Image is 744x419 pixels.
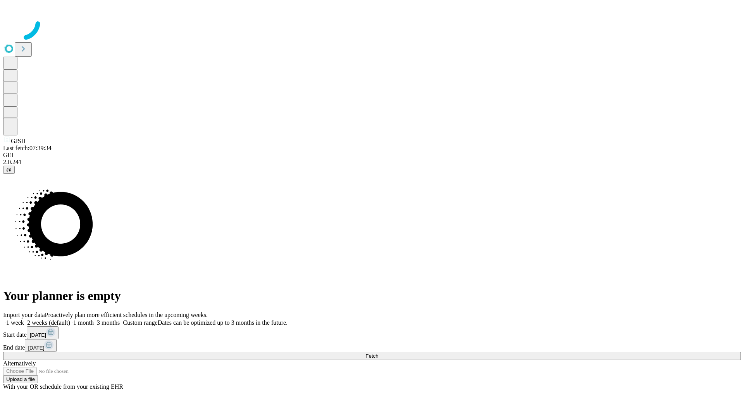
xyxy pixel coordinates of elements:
[3,145,52,151] span: Last fetch: 07:39:34
[123,319,157,326] span: Custom range
[3,352,741,360] button: Fetch
[3,360,36,367] span: Alternatively
[25,339,57,352] button: [DATE]
[3,312,45,318] span: Import your data
[6,167,12,173] span: @
[97,319,120,326] span: 3 months
[3,166,15,174] button: @
[365,353,378,359] span: Fetch
[3,326,741,339] div: Start date
[3,159,741,166] div: 2.0.241
[30,332,46,338] span: [DATE]
[27,319,70,326] span: 2 weeks (default)
[3,289,741,303] h1: Your planner is empty
[28,345,44,351] span: [DATE]
[27,326,59,339] button: [DATE]
[45,312,208,318] span: Proactively plan more efficient schedules in the upcoming weeks.
[3,152,741,159] div: GEI
[3,339,741,352] div: End date
[11,138,26,144] span: GJSH
[6,319,24,326] span: 1 week
[73,319,94,326] span: 1 month
[3,375,38,383] button: Upload a file
[158,319,288,326] span: Dates can be optimized up to 3 months in the future.
[3,383,123,390] span: With your OR schedule from your existing EHR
